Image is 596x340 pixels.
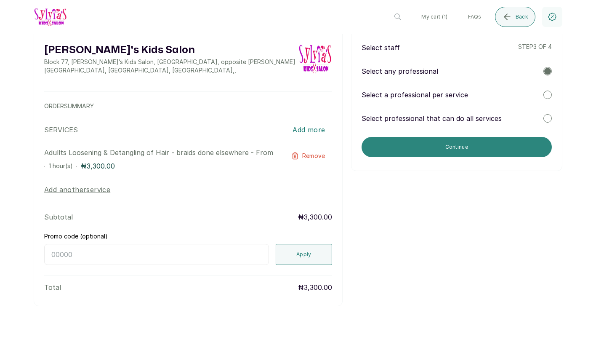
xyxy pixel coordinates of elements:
p: Select professional that can do all services [362,113,502,123]
p: Adullts Loosening & Detangling of Hair - braids done elsewhere - From [44,147,274,158]
span: 1 hour(s) [49,162,73,169]
p: ₦3,300.00 [81,161,115,171]
p: Block 77, [PERSON_NAME]’s Kids Salon, [GEOGRAPHIC_DATA], opposite [PERSON_NAME][GEOGRAPHIC_DATA],... [44,58,298,75]
p: Select any professional [362,66,438,76]
p: SERVICES [44,125,78,135]
img: business logo [298,43,332,75]
span: Back [516,13,528,20]
p: step 3 of 4 [518,43,552,53]
button: Apply [276,244,332,265]
button: My cart (1) [415,7,454,27]
p: ₦3,300.00 [298,212,332,222]
button: Add more [286,120,332,139]
p: ORDER SUMMARY [44,102,332,110]
div: · · [44,161,274,171]
p: Total [44,282,61,292]
button: Continue [362,137,552,157]
p: ₦3,300.00 [298,282,332,292]
p: Select a professional per service [362,90,468,100]
button: Add anotherservice [44,185,110,195]
input: 00000 [44,244,269,265]
span: Remove [302,152,325,160]
p: Subtotal [44,212,73,222]
h2: [PERSON_NAME]'s Kids Salon [44,43,298,58]
button: Back [495,7,535,27]
button: FAQs [461,7,488,27]
button: Remove [285,147,332,164]
p: Select staff [362,43,400,53]
label: Promo code (optional) [44,232,108,241]
img: business logo [34,7,67,26]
